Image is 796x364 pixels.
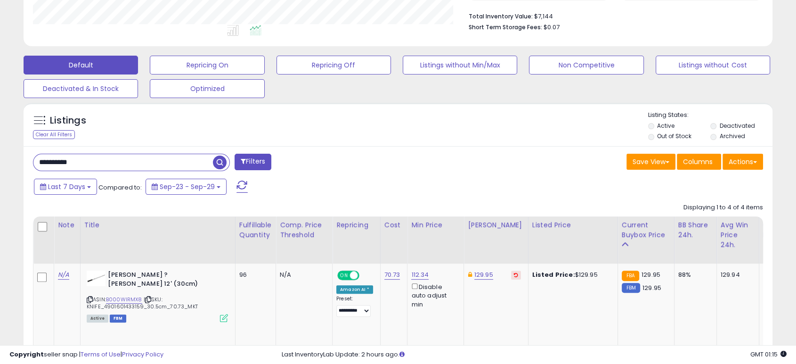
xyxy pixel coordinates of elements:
div: Note [58,220,76,230]
div: N/A [280,271,325,279]
div: Listed Price [532,220,614,230]
button: Non Competitive [529,56,643,74]
button: Actions [723,154,763,170]
div: 96 [239,271,268,279]
label: Deactivated [720,122,755,130]
div: ASIN: [87,271,228,321]
div: Current Buybox Price [622,220,670,240]
button: Columns [677,154,721,170]
span: 2025-10-7 01:15 GMT [750,350,787,359]
b: Total Inventory Value: [469,12,533,20]
div: Displaying 1 to 4 of 4 items [683,203,763,212]
span: Columns [683,157,713,166]
button: Deactivated & In Stock [24,79,138,98]
li: $7,144 [469,10,756,21]
small: FBA [622,271,639,281]
a: 129.95 [474,270,493,280]
button: Save View [626,154,675,170]
a: 70.73 [384,270,400,280]
div: Cost [384,220,404,230]
a: 112.34 [411,270,429,280]
div: Title [84,220,231,230]
div: 129.94 [721,271,752,279]
label: Out of Stock [657,132,691,140]
span: Last 7 Days [48,182,85,191]
div: $129.95 [532,271,610,279]
span: Sep-23 - Sep-29 [160,182,215,191]
img: 21AdW0ohD2L._SL40_.jpg [87,271,106,286]
button: Last 7 Days [34,179,97,195]
b: [PERSON_NAME] ? [PERSON_NAME] 12' (30cm) [108,271,222,290]
a: B000WIRMX8 [106,296,142,304]
p: Listing States: [648,111,772,120]
div: Avg Win Price 24h. [721,220,755,250]
span: 129.95 [642,283,661,292]
span: $0.07 [544,23,560,32]
button: Listings without Min/Max [403,56,517,74]
a: Privacy Policy [122,350,163,359]
button: Default [24,56,138,74]
button: Filters [235,154,271,170]
h5: Listings [50,114,86,127]
a: N/A [58,270,69,280]
button: Repricing Off [276,56,391,74]
span: 129.95 [642,270,660,279]
b: Listed Price: [532,270,575,279]
div: Fulfillable Quantity [239,220,272,240]
div: Last InventoryLab Update: 2 hours ago. [282,350,787,359]
label: Archived [720,132,745,140]
span: All listings currently available for purchase on Amazon [87,314,108,323]
div: Comp. Price Threshold [280,220,328,240]
span: OFF [358,272,373,280]
div: [PERSON_NAME] [468,220,524,230]
button: Repricing On [150,56,264,74]
div: seller snap | | [9,350,163,359]
span: ON [338,272,350,280]
div: Preset: [336,296,373,317]
small: (0%) [763,280,776,287]
button: Optimized [150,79,264,98]
div: Min Price [411,220,460,230]
div: 88% [678,271,709,279]
strong: Copyright [9,350,44,359]
div: Repricing [336,220,376,230]
b: Short Term Storage Fees: [469,23,542,31]
div: Amazon AI * [336,285,373,294]
span: Compared to: [98,183,142,192]
div: BB Share 24h. [678,220,713,240]
div: Disable auto adjust min [411,281,456,309]
div: Clear All Filters [33,130,75,139]
a: Terms of Use [81,350,121,359]
label: Active [657,122,674,130]
span: FBM [110,314,127,323]
span: | SKU: KNIFE_4901601433159_30.5cm_70.73_MKT [87,296,198,310]
button: Sep-23 - Sep-29 [146,179,227,195]
small: FBM [622,283,640,293]
button: Listings without Cost [656,56,770,74]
